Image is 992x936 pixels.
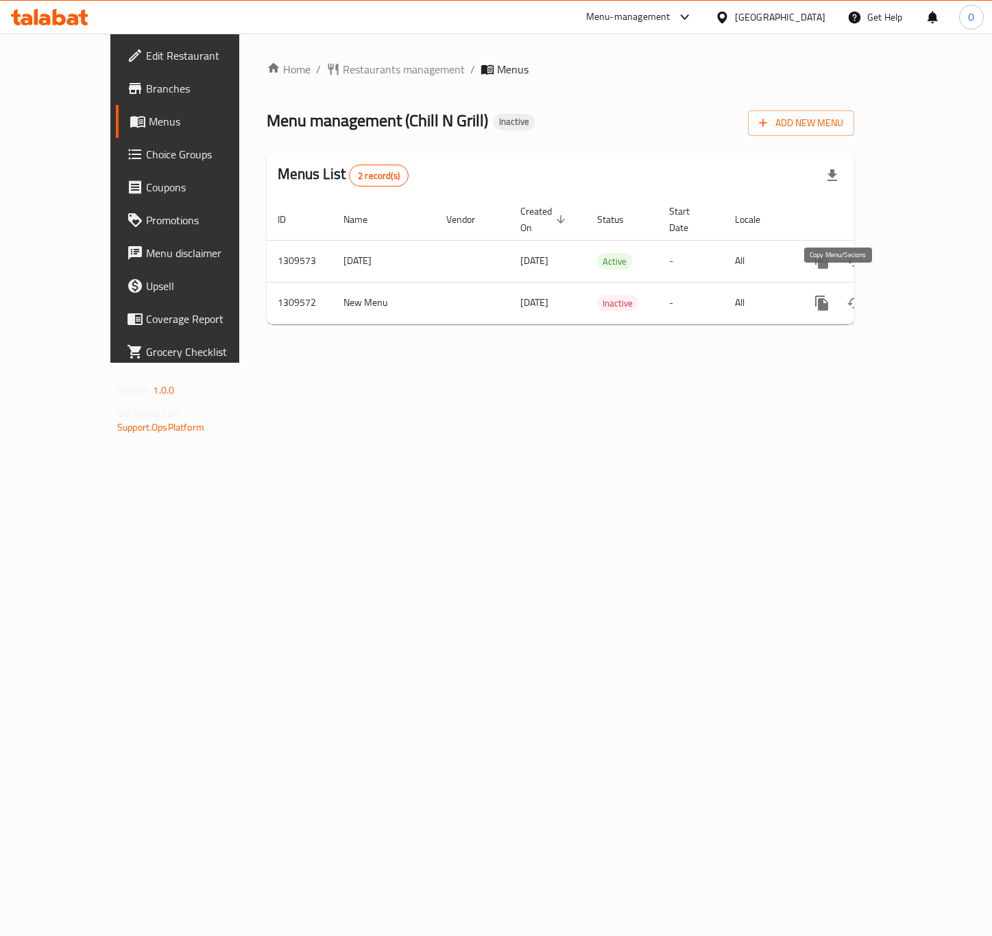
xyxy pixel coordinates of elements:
[795,199,948,241] th: Actions
[116,335,276,368] a: Grocery Checklist
[116,72,276,105] a: Branches
[669,203,707,236] span: Start Date
[838,245,871,278] button: Change Status
[586,9,670,25] div: Menu-management
[146,179,265,195] span: Coupons
[497,61,529,77] span: Menus
[735,211,778,228] span: Locale
[326,61,465,77] a: Restaurants management
[278,164,409,187] h2: Menus List
[748,110,854,136] button: Add New Menu
[146,311,265,327] span: Coverage Report
[116,237,276,269] a: Menu disclaimer
[117,418,204,436] a: Support.OpsPlatform
[724,240,795,282] td: All
[349,165,409,187] div: Total records count
[446,211,493,228] span: Vendor
[343,211,385,228] span: Name
[117,381,151,399] span: Version:
[149,113,265,130] span: Menus
[597,211,642,228] span: Status
[116,138,276,171] a: Choice Groups
[146,80,265,97] span: Branches
[332,240,435,282] td: [DATE]
[267,199,948,324] table: enhanced table
[278,211,304,228] span: ID
[267,61,854,77] nav: breadcrumb
[316,61,321,77] li: /
[146,146,265,163] span: Choice Groups
[816,159,849,192] div: Export file
[146,245,265,261] span: Menu disclaimer
[146,344,265,360] span: Grocery Checklist
[350,169,408,182] span: 2 record(s)
[724,282,795,324] td: All
[117,405,180,422] span: Get support on:
[494,116,535,128] span: Inactive
[116,39,276,72] a: Edit Restaurant
[658,240,724,282] td: -
[597,253,632,269] div: Active
[520,252,548,269] span: [DATE]
[494,114,535,130] div: Inactive
[520,203,570,236] span: Created On
[597,254,632,269] span: Active
[968,10,974,25] span: O
[332,282,435,324] td: New Menu
[116,204,276,237] a: Promotions
[470,61,475,77] li: /
[597,296,638,311] span: Inactive
[735,10,825,25] div: [GEOGRAPHIC_DATA]
[146,47,265,64] span: Edit Restaurant
[838,287,871,320] button: Change Status
[267,61,311,77] a: Home
[267,240,332,282] td: 1309573
[116,302,276,335] a: Coverage Report
[146,278,265,294] span: Upsell
[759,115,843,132] span: Add New Menu
[267,282,332,324] td: 1309572
[658,282,724,324] td: -
[116,105,276,138] a: Menus
[267,105,488,136] span: Menu management ( Chill N Grill )
[343,61,465,77] span: Restaurants management
[116,171,276,204] a: Coupons
[153,381,174,399] span: 1.0.0
[806,287,838,320] button: more
[146,212,265,228] span: Promotions
[520,293,548,311] span: [DATE]
[806,245,838,278] button: more
[116,269,276,302] a: Upsell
